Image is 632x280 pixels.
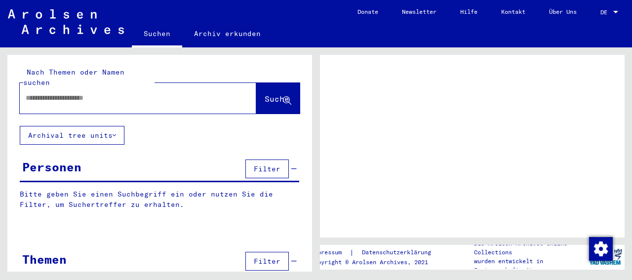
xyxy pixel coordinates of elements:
div: | [311,247,443,258]
a: Datenschutzerklärung [354,247,443,258]
div: Personen [22,158,81,176]
button: Filter [245,252,289,271]
img: Zustimmung ändern [589,237,613,261]
span: DE [600,9,611,16]
span: Filter [254,164,280,173]
a: Archiv erkunden [182,22,273,45]
button: Archival tree units [20,126,124,145]
p: Die Arolsen Archives Online-Collections [474,239,587,257]
span: Filter [254,257,280,266]
mat-label: Nach Themen oder Namen suchen [23,68,124,87]
a: Suchen [132,22,182,47]
a: Impressum [311,247,350,258]
button: Suche [256,83,300,114]
div: Zustimmung ändern [589,237,612,260]
p: Copyright © Arolsen Archives, 2021 [311,258,443,267]
p: Bitte geben Sie einen Suchbegriff ein oder nutzen Sie die Filter, um Suchertreffer zu erhalten. [20,189,299,210]
p: wurden entwickelt in Partnerschaft mit [474,257,587,275]
div: Themen [22,250,67,268]
img: yv_logo.png [587,244,624,269]
button: Filter [245,160,289,178]
span: Suche [265,94,289,104]
img: Arolsen_neg.svg [8,9,124,34]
